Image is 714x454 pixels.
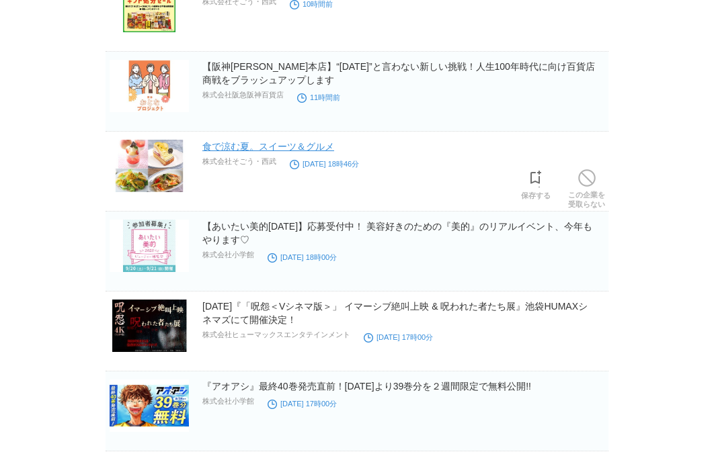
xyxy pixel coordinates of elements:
[202,156,276,167] p: 株式会社そごう・西武
[202,141,334,152] a: 食で涼む夏。スイーツ＆グルメ
[202,90,284,100] p: 株式会社阪急阪神百貨店
[297,93,340,101] time: 11時間前
[110,220,189,272] img: 【あいたい美的2025】応募受付中！ 美容好きのための『美的』のリアルイベント、今年もやります♡
[290,160,359,168] time: [DATE] 18時46分
[202,221,592,245] a: 【あいたい美的[DATE]】応募受付中！ 美容好きのための『美的』のリアルイベント、今年もやります♡
[202,250,254,260] p: 株式会社小学館
[110,379,189,432] img: 『アオアシ』最終40巻発売直前！8月15日(金)より39巻分を２週間限定で無料公開!!
[268,400,337,408] time: [DATE] 17時00分
[521,167,551,200] a: 保存する
[568,166,605,209] a: この企業を受取らない
[364,333,433,341] time: [DATE] 17時00分
[268,253,337,261] time: [DATE] 18時00分
[202,301,588,325] a: [DATE]『「呪怨＜Vシネマ版＞」 イマーシブ絶叫上映 & 呪われた者たち展』池袋HUMAXシネマズにて開催決定！
[110,300,189,352] img: 8/31(日)『「呪怨＜Vシネマ版＞」 イマーシブ絶叫上映 & 呪われた者たち展』池袋HUMAXシネマズにて開催決定！
[202,330,350,340] p: 株式会社ヒューマックスエンタテインメント
[110,140,189,192] img: 食で涼む夏。スイーツ＆グルメ
[202,61,595,85] a: 【阪神[PERSON_NAME]本店】“[DATE]”と言わない新しい挑戦！人生100年時代に向け百貨店商戦をブラッシュアップします
[202,381,531,392] a: 『アオアシ』最終40巻発売直前！[DATE]より39巻分を２週間限定で無料公開!!
[110,60,189,112] img: 【阪神梅田本店】“敬老の日”と言わない新しい挑戦！人生100年時代に向け百貨店商戦をブラッシュアップします
[202,396,254,406] p: 株式会社小学館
